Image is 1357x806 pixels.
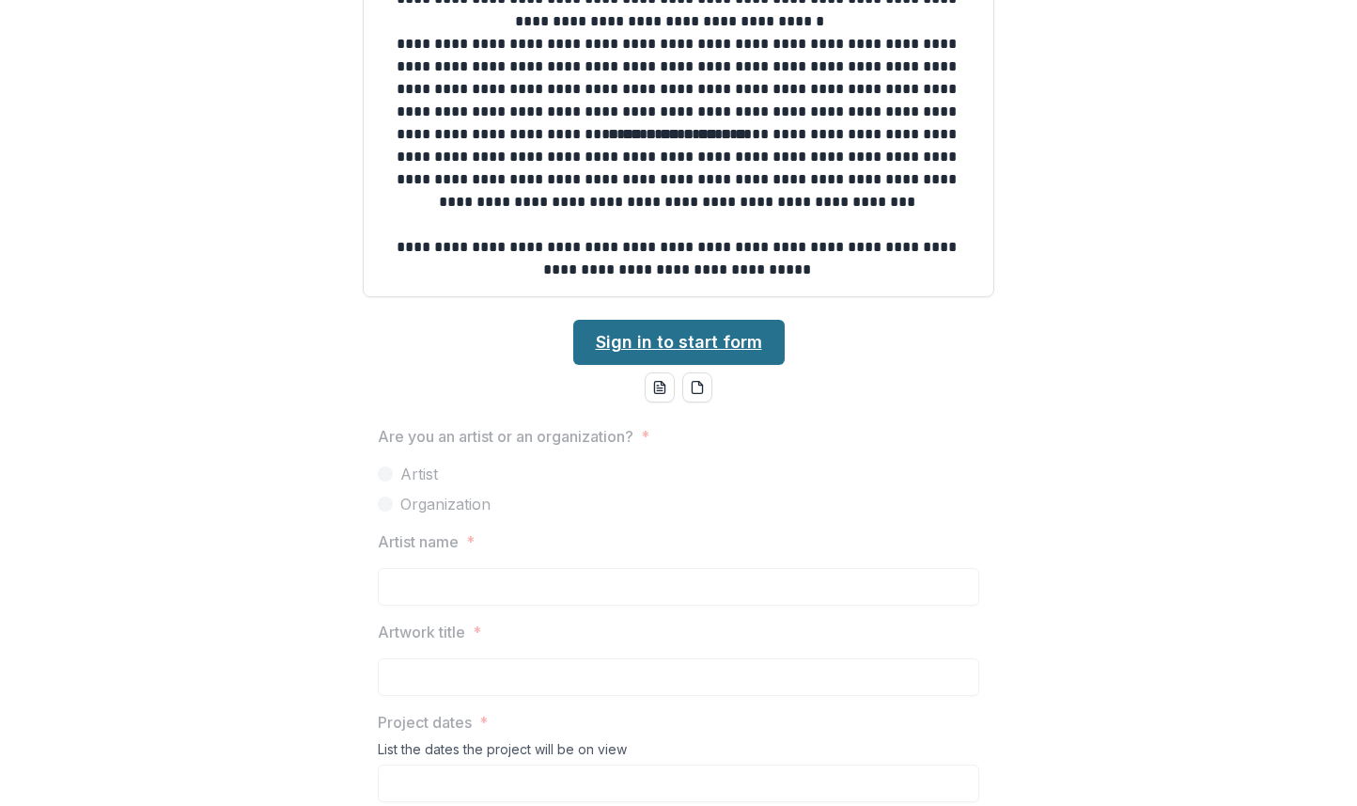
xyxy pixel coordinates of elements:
span: Artist [400,463,438,485]
a: Sign in to start form [573,320,785,365]
div: List the dates the project will be on view [378,741,979,765]
button: word-download [645,372,675,403]
p: Are you an artist or an organization? [378,425,633,448]
p: Artist name [378,530,459,553]
button: pdf-download [682,372,712,403]
p: Artwork title [378,621,465,643]
span: Organization [400,493,491,515]
p: Project dates [378,711,472,734]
